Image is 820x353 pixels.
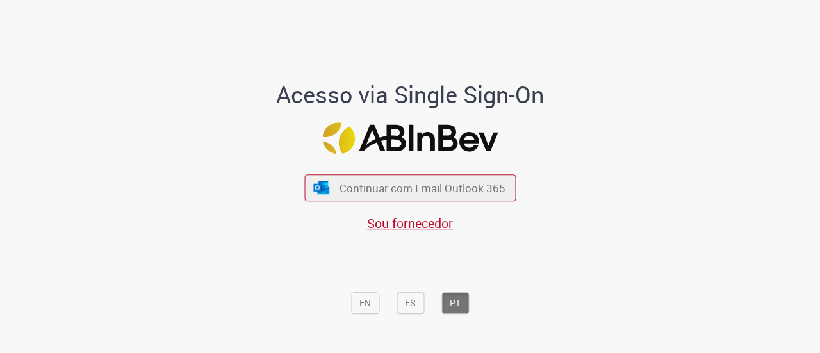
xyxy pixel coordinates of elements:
h1: Acesso via Single Sign-On [233,82,588,108]
button: ícone Azure/Microsoft 360 Continuar com Email Outlook 365 [304,175,516,201]
span: Continuar com Email Outlook 365 [340,181,505,195]
button: PT [441,292,469,314]
a: Sou fornecedor [367,215,453,232]
button: EN [351,292,379,314]
img: ícone Azure/Microsoft 360 [313,181,331,194]
button: ES [397,292,424,314]
img: Logo ABInBev [322,122,498,154]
